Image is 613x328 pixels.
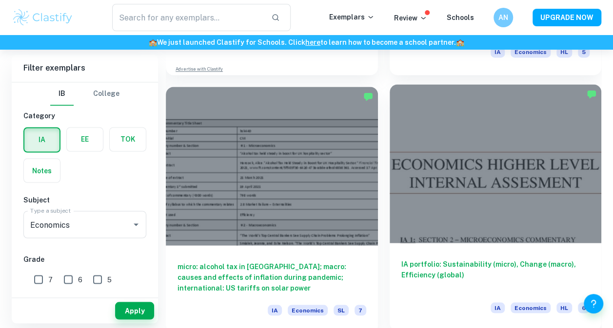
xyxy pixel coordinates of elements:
h6: Category [23,110,146,121]
span: Economics [511,47,551,57]
a: here [305,38,320,46]
button: Notes [24,159,60,182]
span: 🏫 [149,38,157,46]
button: IB [50,82,74,106]
img: Clastify logo [12,8,74,27]
a: Advertise with Clastify [176,66,223,73]
div: Filter type choice [50,82,119,106]
span: 7 [48,274,53,285]
h6: Filter exemplars [12,55,158,82]
a: Schools [447,14,474,21]
button: UPGRADE NOW [533,9,601,26]
h6: Grade [23,254,146,264]
h6: Subject [23,194,146,205]
h6: AN [498,12,509,23]
h6: IA portfolio: Sustainability (micro), Change (macro), Efficiency (global) [401,258,590,291]
p: Exemplars [329,12,375,22]
button: College [93,82,119,106]
span: HL [556,302,572,313]
span: IA [491,302,505,313]
img: Marked [363,91,373,101]
span: HL [556,47,572,57]
span: 🏫 [456,38,464,46]
label: Type a subject [30,206,71,215]
button: IA [24,128,59,151]
span: SL [334,305,349,315]
img: Marked [587,89,596,99]
span: 5 [578,47,590,57]
button: EE [67,128,103,151]
button: Apply [115,302,154,319]
span: Economics [511,302,551,313]
span: 5 [107,274,112,285]
button: Open [129,218,143,231]
button: TOK [110,128,146,151]
span: IA [268,305,282,315]
button: Help and Feedback [584,294,603,313]
input: Search for any exemplars... [112,4,264,31]
span: 7 [355,305,366,315]
span: 6 [78,274,82,285]
span: IA [491,47,505,57]
span: 6 [578,302,590,313]
button: AN [494,8,513,27]
h6: micro: alcohol tax in [GEOGRAPHIC_DATA]; macro: causes and effects of inflation during pandemic; ... [178,261,366,293]
p: Review [394,13,427,23]
h6: We just launched Clastify for Schools. Click to learn how to become a school partner. [2,37,611,48]
span: Economics [288,305,328,315]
